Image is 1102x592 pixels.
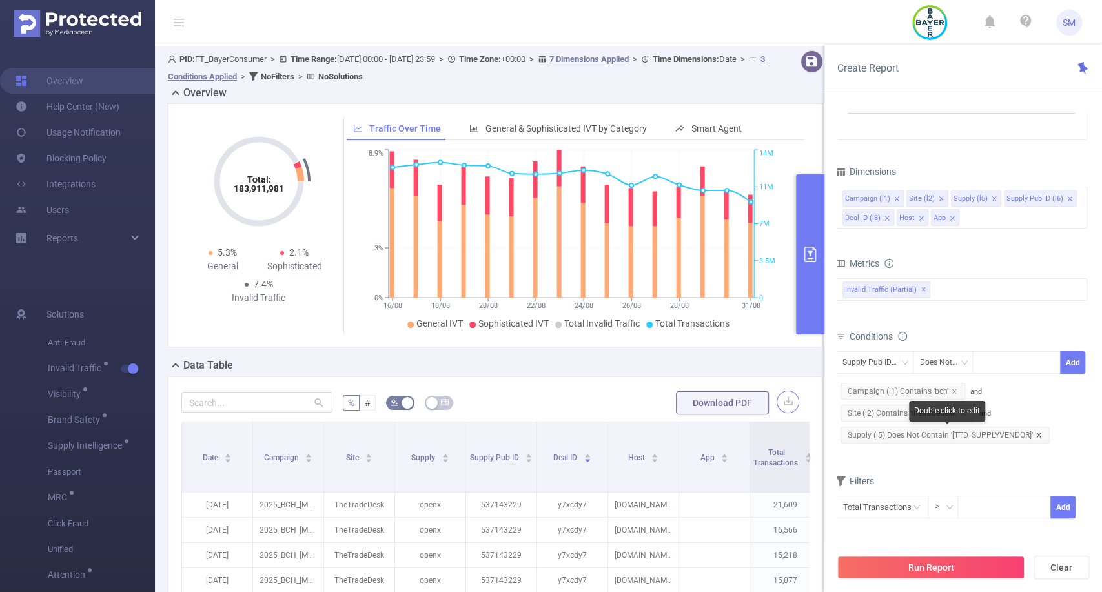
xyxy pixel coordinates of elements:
span: Anti-Fraud [48,330,155,356]
span: Date [653,54,737,64]
li: Supply Pub ID (l6) [1004,190,1077,207]
span: Supply (l5) Does Not Contain '[TTD_SUPPLYVENDOR]' [841,427,1050,444]
p: 537143229 [466,493,536,517]
tspan: 24/08 [575,301,593,310]
i: icon: caret-down [225,457,232,461]
tspan: 0% [374,294,383,302]
div: Supply Pub ID (l6) [842,352,907,373]
div: Sort [525,452,533,460]
span: Create Report [837,62,899,74]
i: icon: caret-up [721,452,728,456]
li: Campaign (l1) [842,190,904,207]
i: icon: caret-down [721,457,728,461]
div: Sort [305,452,312,460]
tspan: 183,911,981 [234,183,284,194]
span: Invalid Traffic (partial) [842,281,930,298]
div: General [187,260,259,273]
i: icon: caret-up [584,452,591,456]
div: Sophisticated [259,260,331,273]
span: > [435,54,447,64]
span: Unified [48,536,155,562]
b: No Filters [261,72,294,81]
b: PID: [179,54,195,64]
li: App [931,209,959,226]
span: > [267,54,279,64]
i: icon: close [1036,432,1042,438]
div: Double click to edit [909,401,985,422]
div: Campaign (l1) [845,190,890,207]
span: > [737,54,749,64]
div: Supply (l5) [954,190,988,207]
b: No Solutions [318,72,363,81]
i: icon: user [168,55,179,63]
i: icon: down [901,359,909,368]
i: icon: caret-up [525,452,533,456]
i: icon: caret-up [365,452,372,456]
span: # [365,398,371,408]
p: 21,609 [750,493,821,517]
span: Site (l2) Contains 'thetradedesk' [841,405,974,422]
i: icon: table [441,398,449,406]
span: Date [203,453,220,462]
span: App [700,453,717,462]
span: ✕ [921,282,926,298]
i: icon: close [893,196,900,203]
i: icon: down [961,359,968,368]
p: openx [395,518,465,542]
span: Visibility [48,389,85,398]
div: Sort [365,452,372,460]
p: TheTradeDesk [324,493,394,517]
p: 537143229 [466,518,536,542]
p: [DOMAIN_NAME] [608,543,679,567]
div: Sort [442,452,449,460]
i: icon: caret-down [584,457,591,461]
i: icon: line-chart [353,124,362,133]
b: Time Dimensions : [653,54,719,64]
div: App [934,210,946,227]
p: 2025_BCH_[MEDICAL_DATA] [262882] [253,493,323,517]
span: Passport [48,459,155,485]
div: Sort [651,452,658,460]
i: icon: info-circle [884,259,893,268]
span: Total Invalid Traffic [564,318,640,329]
i: icon: close [1066,196,1073,203]
span: Supply Pub ID [470,453,521,462]
tspan: 20/08 [479,301,498,310]
i: icon: caret-up [651,452,658,456]
span: Campaign (l1) Contains 'bch' [841,383,965,400]
i: icon: caret-up [305,452,312,456]
span: > [525,54,538,64]
button: Add [1060,351,1085,374]
i: icon: down [946,504,954,513]
button: Run Report [837,556,1025,579]
img: Protected Media [14,10,141,37]
span: SM [1063,10,1076,36]
h2: Overview [183,85,227,101]
p: y7xcdy7 [537,518,607,542]
p: TheTradeDesk [324,543,394,567]
span: Invalid Traffic [48,363,106,373]
div: Host [899,210,915,227]
span: Host [628,453,647,462]
a: Overview [15,68,83,94]
span: Dimensions [835,167,896,177]
div: Sort [224,452,232,460]
p: [DATE] [182,493,252,517]
i: icon: close [991,196,997,203]
span: Traffic Over Time [369,123,441,134]
p: 2025_BCH_[MEDICAL_DATA] [262882] [253,543,323,567]
li: Host [897,209,928,226]
span: > [294,72,307,81]
li: Deal ID (l8) [842,209,894,226]
span: Site [346,453,361,462]
span: General & Sophisticated IVT by Category [485,123,647,134]
tspan: 3% [374,244,383,252]
div: Sort [584,452,591,460]
tspan: 18/08 [431,301,450,310]
i: icon: bg-colors [391,398,398,406]
p: openx [395,493,465,517]
tspan: 31/08 [742,301,760,310]
div: Supply Pub ID (l6) [1006,190,1063,207]
span: 7.4% [254,279,273,289]
tspan: 22/08 [527,301,546,310]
